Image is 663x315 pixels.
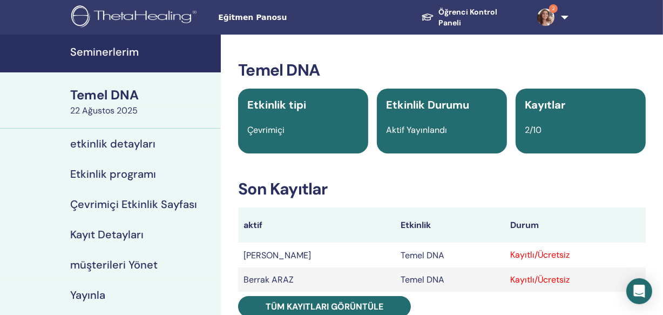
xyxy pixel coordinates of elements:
font: Seminerlerim [70,45,139,59]
font: Aktif Yayınlandı [386,124,447,136]
font: Berrak ARAZ [243,274,294,285]
font: Çevrimiçi Etkinlik Sayfası [70,197,197,211]
font: Etkinlik [401,219,431,231]
font: 2 [552,5,555,12]
font: 22 Ağustos 2025 [70,105,138,116]
font: Çevrimiçi [247,124,285,136]
div: Open Intercom Messenger [626,278,652,304]
img: default.jpg [537,9,554,26]
font: Temel DNA [70,86,139,103]
font: müşterileri Yönet [70,258,158,272]
font: Kayıtlı/Ücretsiz [510,274,570,285]
font: Eğitmen Panosu [218,13,287,22]
font: Temel DNA [401,274,444,285]
font: [PERSON_NAME] [243,250,311,261]
a: Temel DNA22 Ağustos 2025 [64,86,221,117]
img: graduation-cap-white.svg [421,12,434,21]
font: etkinlik detayları [70,137,155,151]
font: Etkinlik Durumu [386,98,469,112]
font: Kayıt Detayları [70,227,144,242]
font: aktif [243,219,262,231]
font: 2/10 [525,124,542,136]
font: Etkinlik tipi [247,98,306,112]
font: Etkinlik programı [70,167,156,181]
img: logo.png [71,5,200,30]
font: Son Kayıtlar [238,178,327,199]
font: Temel DNA [238,59,320,81]
a: Öğrenci Kontrol Paneli [412,2,529,33]
font: Öğrenci Kontrol Paneli [438,8,497,28]
font: Durum [510,219,539,231]
font: Temel DNA [401,250,444,261]
font: Kayıtlı/Ücretsiz [510,249,570,260]
font: Kayıtlar [525,98,565,112]
font: Tüm kayıtları görüntüle [266,301,383,312]
font: Yayınla [70,288,105,302]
